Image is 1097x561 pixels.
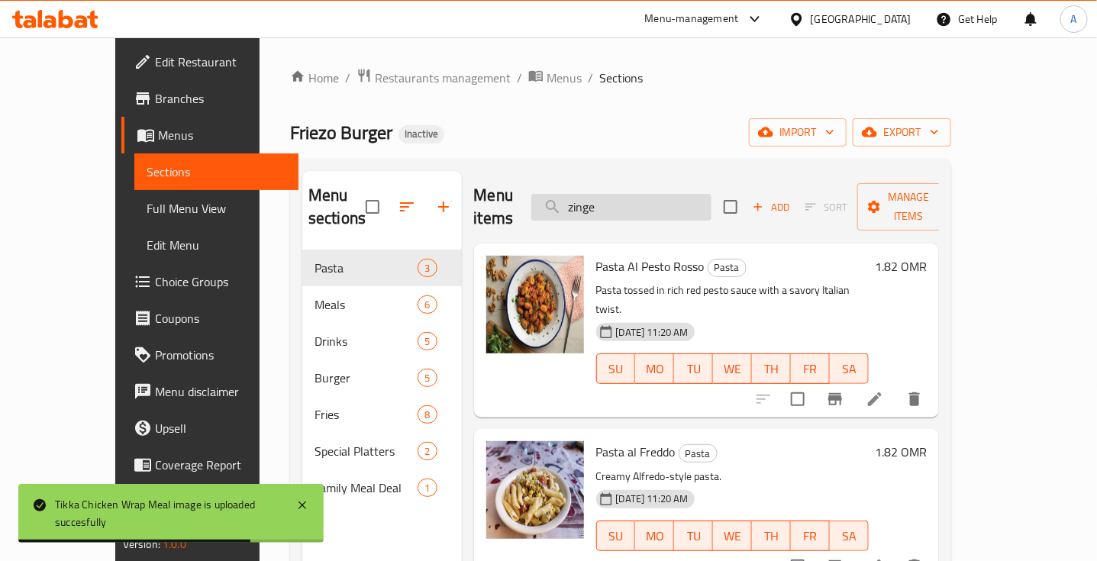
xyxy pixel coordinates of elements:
span: TH [758,358,785,380]
h2: Menu items [474,184,514,230]
span: 1 [418,481,436,495]
span: Coupons [155,309,286,327]
div: Meals6 [302,286,462,323]
span: Sections [599,69,643,87]
a: Coupons [121,300,298,337]
span: SA [836,358,863,380]
div: Tikka Chicken Wrap Meal image is uploaded succesfully [55,496,281,530]
div: Fries [315,405,418,424]
span: Select section first [795,195,857,219]
button: MO [635,521,674,551]
a: Grocery Checklist [121,483,298,520]
li: / [517,69,522,87]
span: Select section [715,191,747,223]
span: TH [758,525,785,547]
a: Upsell [121,410,298,447]
li: / [588,69,593,87]
span: Menus [547,69,582,87]
span: Manage items [870,188,947,226]
span: Add item [747,195,795,219]
div: items [418,332,437,350]
span: Pasta [679,445,717,463]
span: Pasta al Freddo [596,440,676,463]
div: [GEOGRAPHIC_DATA] [811,11,911,27]
nav: breadcrumb [290,68,951,88]
div: Inactive [398,125,444,143]
span: Pasta [315,259,418,277]
span: 6 [418,298,436,312]
button: delete [896,381,933,418]
input: search [531,194,711,221]
span: Sort sections [389,189,425,225]
p: Pasta tossed in rich red pesto sauce with a savory Italian twist. [596,281,870,319]
span: 2 [418,444,436,459]
a: Restaurants management [357,68,511,88]
span: Select to update [782,383,814,415]
a: Edit Menu [134,227,298,263]
span: Menus [158,126,286,144]
span: FR [797,358,824,380]
a: Sections [134,153,298,190]
span: SU [603,525,630,547]
button: TU [674,521,713,551]
div: Pasta [708,259,747,277]
button: MO [635,353,674,384]
button: Add [747,195,795,219]
a: Menus [528,68,582,88]
p: Creamy Alfredo-style pasta. [596,467,870,486]
div: Pasta [679,444,718,463]
li: / [345,69,350,87]
a: Edit menu item [866,390,884,408]
button: Add section [425,189,462,225]
span: import [761,123,834,142]
button: SA [830,521,869,551]
span: Edit Restaurant [155,53,286,71]
button: FR [791,353,830,384]
span: SA [836,525,863,547]
span: MO [641,525,668,547]
div: Pasta3 [302,250,462,286]
span: Special Platters [315,442,418,460]
button: import [749,118,847,147]
span: Version: [123,534,160,554]
span: Family Meal Deal [315,479,418,497]
a: Coverage Report [121,447,298,483]
a: Menus [121,117,298,153]
div: Burger5 [302,359,462,396]
div: Family Meal Deal1 [302,469,462,506]
div: items [418,295,437,314]
span: 3 [418,261,436,276]
a: Choice Groups [121,263,298,300]
span: Inactive [398,127,444,140]
span: Upsell [155,419,286,437]
button: SA [830,353,869,384]
button: TH [752,521,791,551]
button: WE [713,521,752,551]
span: WE [719,525,746,547]
div: Burger [315,369,418,387]
button: SU [596,521,636,551]
button: export [853,118,951,147]
span: 5 [418,334,436,349]
span: Edit Menu [147,236,286,254]
span: Sections [147,163,286,181]
span: Pasta Al Pesto Rosso [596,255,705,278]
img: Pasta Al Pesto Rosso [486,256,584,353]
button: TH [752,353,791,384]
img: Pasta al Freddo [486,441,584,539]
div: Meals [315,295,418,314]
button: WE [713,353,752,384]
button: Manage items [857,183,960,231]
h2: Menu sections [308,184,366,230]
button: Branch-specific-item [817,381,853,418]
span: Menu disclaimer [155,382,286,401]
span: Full Menu View [147,199,286,218]
a: Edit Restaurant [121,44,298,80]
span: SU [603,358,630,380]
span: Drinks [315,332,418,350]
span: A [1071,11,1077,27]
